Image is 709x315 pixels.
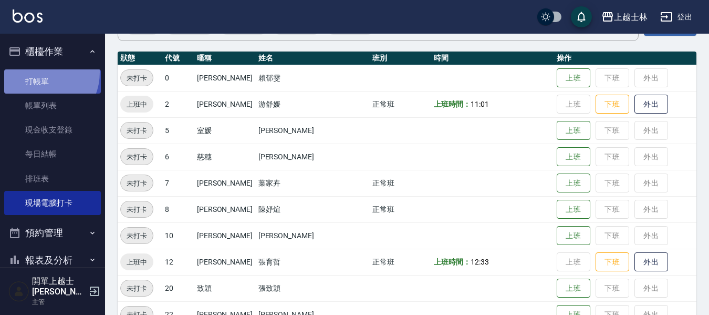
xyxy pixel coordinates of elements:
a: 帳單列表 [4,94,101,118]
td: 6 [162,144,194,170]
span: 未打卡 [121,230,153,241]
a: 打帳單 [4,69,101,94]
td: 室媛 [194,117,256,144]
b: 上班時間： [434,258,471,266]
img: Logo [13,9,43,23]
button: 上班 [557,279,590,298]
td: 游舒媛 [256,91,370,117]
button: 外出 [634,252,668,272]
td: [PERSON_NAME] [194,249,256,275]
td: 10 [162,222,194,249]
span: 上班中 [120,257,153,268]
a: 現場電腦打卡 [4,191,101,215]
td: 正常班 [370,249,431,275]
td: 5 [162,117,194,144]
button: 上班 [557,121,590,140]
td: 12 [162,249,194,275]
span: 未打卡 [121,204,153,215]
td: 慈穗 [194,144,256,170]
th: 班別 [370,52,431,65]
th: 代號 [162,52,194,65]
a: 每日結帳 [4,142,101,166]
td: 賴郁雯 [256,65,370,91]
span: 未打卡 [121,125,153,136]
td: 葉家卉 [256,170,370,196]
span: 12:33 [471,258,489,266]
th: 姓名 [256,52,370,65]
td: 7 [162,170,194,196]
th: 操作 [554,52,696,65]
td: 20 [162,275,194,301]
button: 上越士林 [597,6,652,28]
button: 下班 [596,95,629,114]
b: 上班時間： [434,100,471,108]
h5: 開單上越士[PERSON_NAME] [32,276,86,297]
button: 登出 [656,7,696,27]
td: 陳妤煊 [256,196,370,222]
td: [PERSON_NAME] [194,170,256,196]
button: 預約管理 [4,219,101,247]
td: [PERSON_NAME] [256,222,370,249]
img: Person [8,281,29,302]
td: [PERSON_NAME] [194,91,256,117]
span: 未打卡 [121,283,153,294]
button: 上班 [557,147,590,167]
p: 主管 [32,297,86,307]
a: 排班表 [4,167,101,191]
span: 未打卡 [121,73,153,84]
td: 0 [162,65,194,91]
span: 未打卡 [121,151,153,162]
button: 上班 [557,200,590,219]
td: 2 [162,91,194,117]
td: [PERSON_NAME] [194,65,256,91]
button: save [571,6,592,27]
button: 報表及分析 [4,247,101,274]
td: 正常班 [370,196,431,222]
a: 現金收支登錄 [4,118,101,142]
span: 未打卡 [121,178,153,189]
td: 張致穎 [256,275,370,301]
th: 暱稱 [194,52,256,65]
td: [PERSON_NAME] [194,222,256,249]
button: 下班 [596,252,629,272]
td: 正常班 [370,91,431,117]
td: [PERSON_NAME] [194,196,256,222]
th: 狀態 [118,52,162,65]
div: 上越士林 [614,11,648,24]
th: 時間 [431,52,554,65]
button: 外出 [634,95,668,114]
td: 致穎 [194,275,256,301]
td: [PERSON_NAME] [256,144,370,170]
button: 上班 [557,68,590,88]
td: [PERSON_NAME] [256,117,370,144]
td: 正常班 [370,170,431,196]
button: 上班 [557,174,590,193]
span: 11:01 [471,100,489,108]
td: 張育哲 [256,249,370,275]
span: 上班中 [120,99,153,110]
td: 8 [162,196,194,222]
button: 櫃檯作業 [4,38,101,65]
button: 上班 [557,226,590,246]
